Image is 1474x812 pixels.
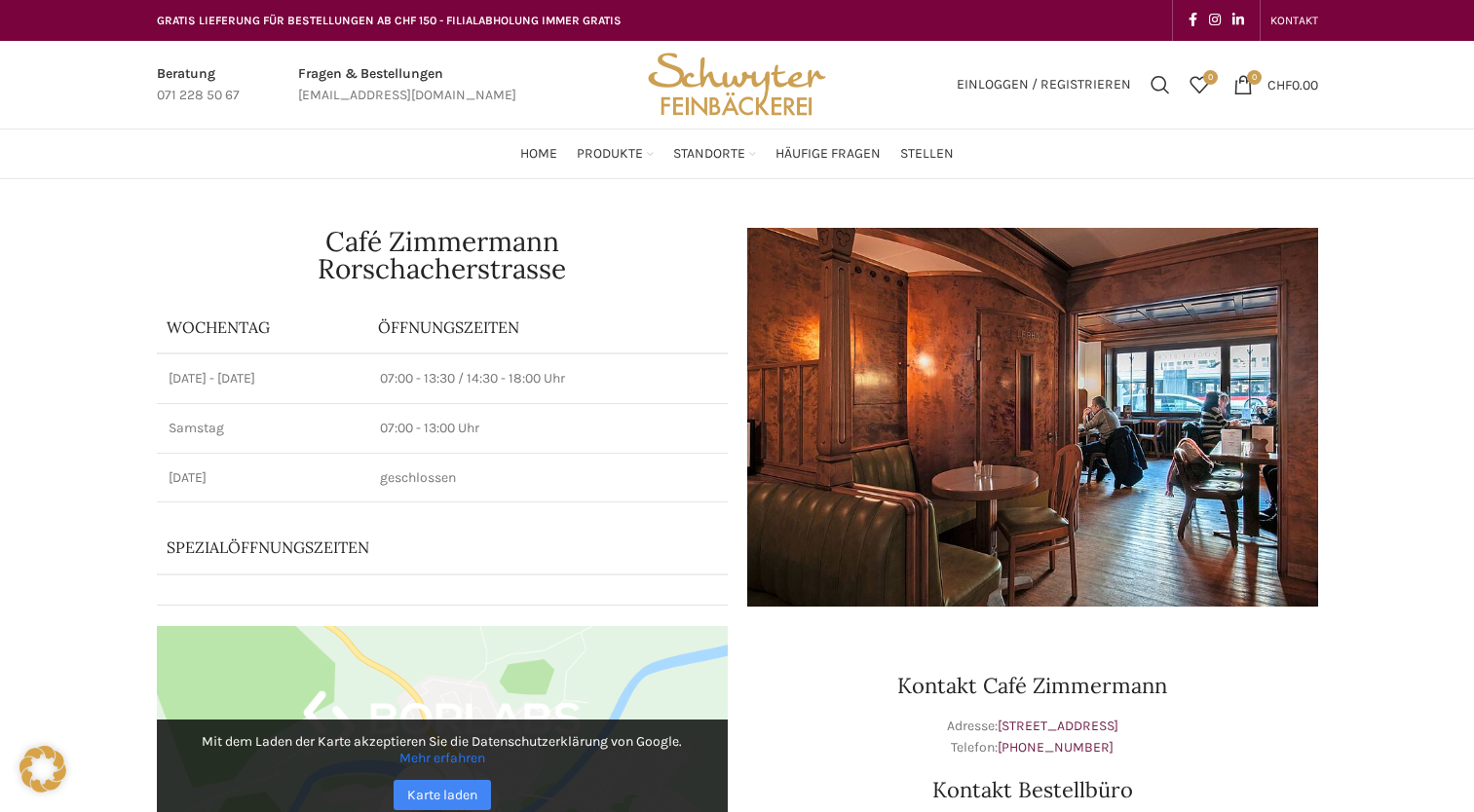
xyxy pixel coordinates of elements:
span: Produkte [577,145,643,164]
span: CHF [1267,76,1292,92]
p: [DATE] - [DATE] [169,369,357,388]
h3: Kontakt Café Zimmermann [747,675,1318,696]
span: Stellen [900,145,954,164]
a: Linkedin social link [1227,7,1250,34]
img: Bäckerei Schwyter [641,41,832,129]
div: Secondary navigation [1261,1,1328,40]
p: 07:00 - 13:00 Uhr [380,419,716,438]
p: geschlossen [380,468,716,488]
a: Site logo [641,75,832,92]
a: 0 [1180,65,1219,104]
a: 0 CHF0.00 [1224,65,1328,104]
p: Mit dem Laden der Karte akzeptieren Sie die Datenschutzerklärung von Google. [170,733,714,766]
a: Einloggen / Registrieren [947,65,1141,104]
span: GRATIS LIEFERUNG FÜR BESTELLUNGEN AB CHF 150 - FILIALABHOLUNG IMMER GRATIS [157,14,622,27]
p: 07:00 - 13:30 / 14:30 - 18:00 Uhr [380,369,716,388]
span: Einloggen / Registrieren [957,78,1131,92]
p: Spezialöffnungszeiten [167,536,663,558]
span: Home [520,145,557,164]
a: Instagram social link [1203,7,1227,34]
a: Häufige Fragen [775,134,881,173]
a: Produkte [577,134,654,173]
div: Meine Wunschliste [1180,65,1219,104]
p: ÖFFNUNGSZEITEN [378,316,718,338]
p: Wochentag [167,316,359,338]
span: Standorte [673,145,745,164]
a: [STREET_ADDRESS] [998,718,1118,734]
h3: Kontakt Bestellbüro [747,779,1318,800]
a: Infobox link [157,63,240,107]
a: Stellen [900,134,954,173]
h1: Café Zimmermann Rorschacherstrasse [157,228,728,282]
a: [PHONE_NUMBER] [998,739,1114,756]
span: 0 [1203,70,1218,85]
a: Facebook social link [1183,7,1203,34]
span: 0 [1247,70,1262,85]
a: Mehr erfahren [399,750,485,766]
a: Infobox link [298,63,516,107]
a: Suchen [1141,65,1180,104]
a: Karte laden [394,780,491,810]
p: Samstag [169,419,357,438]
span: Häufige Fragen [775,145,881,164]
bdi: 0.00 [1267,76,1318,92]
div: Main navigation [147,134,1328,173]
p: [DATE] [169,468,357,488]
span: KONTAKT [1270,14,1318,27]
a: KONTAKT [1270,1,1318,40]
a: Standorte [673,134,756,173]
p: Adresse: Telefon: [747,716,1318,759]
a: Home [520,134,557,173]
